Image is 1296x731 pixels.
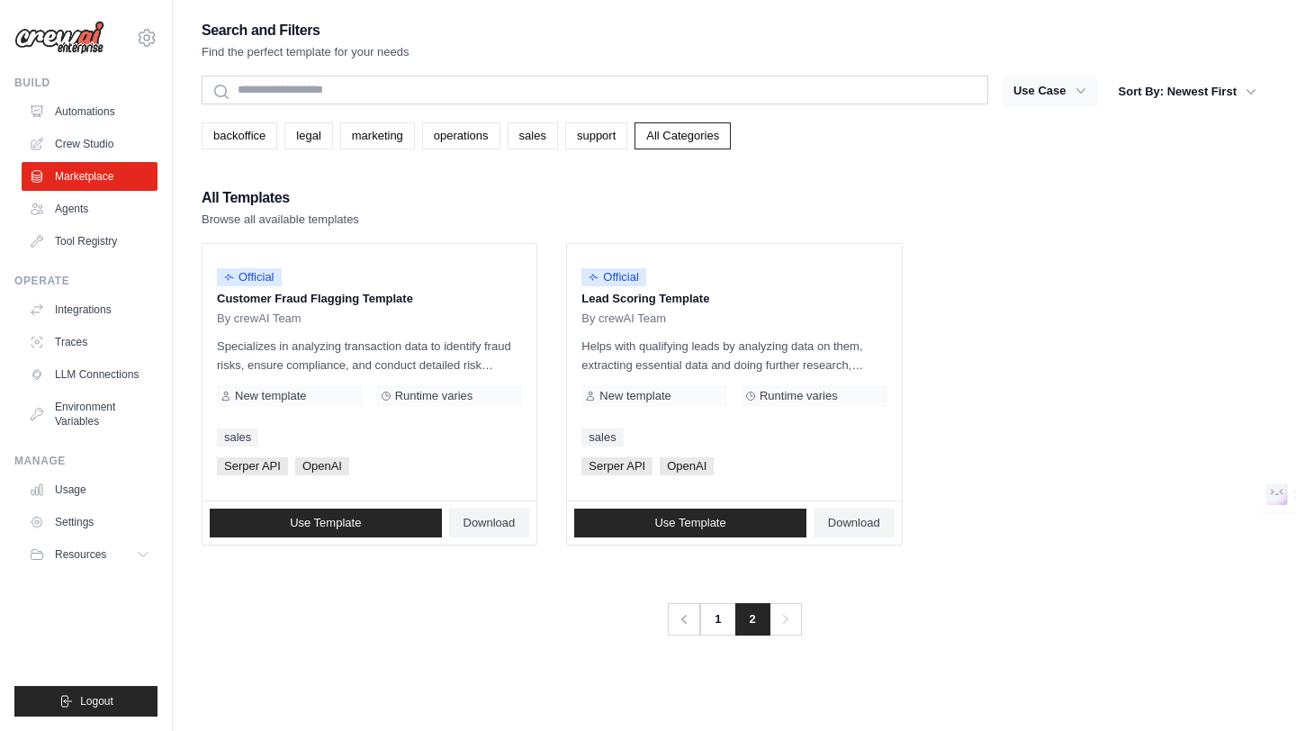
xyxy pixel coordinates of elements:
[565,122,627,149] a: support
[449,509,530,537] a: Download
[22,295,157,324] a: Integrations
[574,509,806,537] a: Use Template
[581,429,623,447] a: sales
[295,457,349,475] span: OpenAI
[1003,75,1097,107] button: Use Case
[422,122,500,149] a: operations
[22,162,157,191] a: Marketplace
[22,328,157,356] a: Traces
[202,211,359,229] p: Browse all available templates
[1108,76,1267,108] button: Sort By: Newest First
[55,547,106,562] span: Resources
[22,540,157,569] button: Resources
[22,475,157,504] a: Usage
[217,290,522,308] p: Customer Fraud Flagging Template
[22,227,157,256] a: Tool Registry
[581,268,646,286] span: Official
[22,508,157,537] a: Settings
[735,603,770,636] span: 2
[667,603,801,636] nav: Pagination
[581,311,666,326] span: By crewAI Team
[508,122,558,149] a: sales
[14,454,157,468] div: Manage
[581,337,886,375] p: Helps with qualifying leads by analyzing data on them, extracting essential data and doing furthe...
[14,274,157,288] div: Operate
[828,516,880,530] span: Download
[217,457,288,475] span: Serper API
[217,429,258,447] a: sales
[217,311,301,326] span: By crewAI Team
[581,290,886,308] p: Lead Scoring Template
[654,516,725,530] span: Use Template
[217,268,282,286] span: Official
[22,194,157,223] a: Agents
[14,686,157,717] button: Logout
[80,694,113,708] span: Logout
[581,457,652,475] span: Serper API
[634,122,731,149] a: All Categories
[217,337,522,375] p: Specializes in analyzing transaction data to identify fraud risks, ensure compliance, and conduct...
[290,516,361,530] span: Use Template
[202,122,277,149] a: backoffice
[340,122,415,149] a: marketing
[202,43,409,61] p: Find the perfect template for your needs
[463,516,516,530] span: Download
[814,509,895,537] a: Download
[210,509,442,537] a: Use Template
[22,130,157,158] a: Crew Studio
[202,18,409,43] h2: Search and Filters
[760,389,838,403] span: Runtime varies
[235,389,306,403] span: New template
[395,389,473,403] span: Runtime varies
[202,185,359,211] h2: All Templates
[22,360,157,389] a: LLM Connections
[599,389,670,403] span: New template
[14,21,104,55] img: Logo
[22,97,157,126] a: Automations
[22,393,157,436] a: Environment Variables
[660,457,714,475] span: OpenAI
[284,122,332,149] a: legal
[14,76,157,90] div: Build
[699,603,735,636] a: 1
